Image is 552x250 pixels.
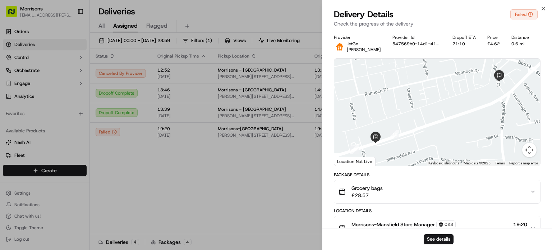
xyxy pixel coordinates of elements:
[428,161,459,166] button: Keyboard shortcuts
[334,216,540,240] button: Morrisons-Mansfield Store Manager02319:20
[392,35,441,40] div: Provider Id
[464,161,491,165] span: Map data ©2025
[334,9,394,20] span: Delivery Details
[452,41,476,47] div: 21:10
[487,41,500,47] div: £4.62
[390,130,399,139] div: 13
[334,20,540,27] p: Check the progress of the delivery
[350,145,359,154] div: 4
[336,156,360,166] img: Google
[512,221,527,228] span: 19:20
[511,35,529,40] div: Distance
[334,180,540,203] button: Grocery bags£28.57
[392,41,441,47] button: 547569b0-14d1-4123-9276-e115beaeb3cf
[351,221,435,228] span: Morrisons-Mansfield Store Manager
[347,41,381,47] p: JetGo
[334,41,345,53] img: justeat_logo.png
[351,192,383,199] span: £28.57
[510,9,538,19] button: Failed
[487,35,500,40] div: Price
[509,161,538,165] a: Report a map error
[334,172,540,178] div: Package Details
[336,156,360,166] a: Open this area in Google Maps (opens a new window)
[452,35,476,40] div: Dropoff ETA
[511,41,529,47] div: 0.6 mi
[445,222,453,227] span: 023
[334,157,376,166] div: Location Not Live
[347,47,381,53] span: [PERSON_NAME]
[424,234,454,244] button: See details
[334,208,540,214] div: Location Details
[351,185,383,192] span: Grocery bags
[334,35,381,40] div: Provider
[495,161,505,165] a: Terms (opens in new tab)
[522,143,537,157] button: Map camera controls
